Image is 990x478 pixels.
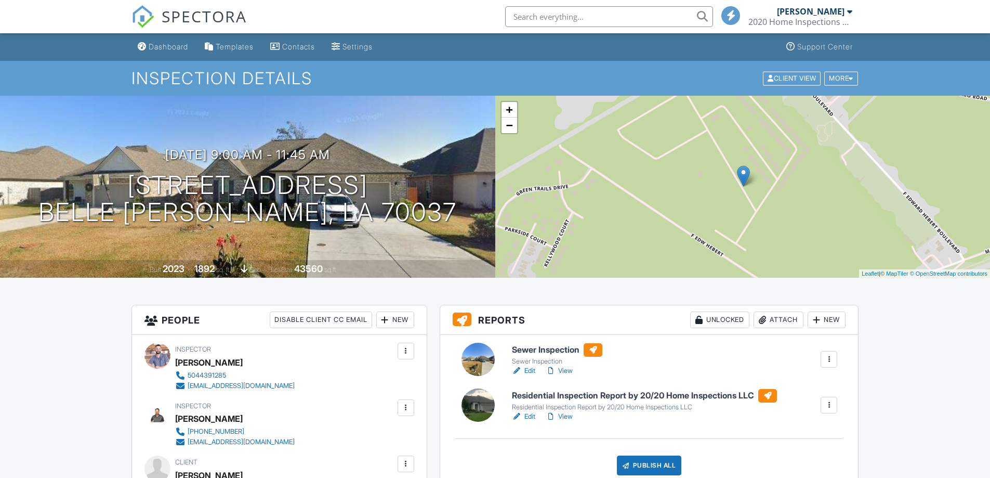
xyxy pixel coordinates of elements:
[294,263,323,274] div: 43560
[748,17,852,27] div: 2020 Home Inspections LLC
[512,343,602,366] a: Sewer Inspection Sewer Inspection
[512,366,535,376] a: Edit
[862,270,879,277] a: Leaflet
[134,37,192,57] a: Dashboard
[270,312,372,328] div: Disable Client CC Email
[910,270,987,277] a: © OpenStreetMap contributors
[132,305,427,335] h3: People
[512,403,777,411] div: Residential Inspection Report by 20/20 Home Inspections LLC
[131,14,247,36] a: SPECTORA
[266,37,319,57] a: Contacts
[342,42,373,51] div: Settings
[797,42,853,51] div: Support Center
[859,269,990,278] div: |
[777,6,844,17] div: [PERSON_NAME]
[782,37,857,57] a: Support Center
[38,172,457,227] h1: [STREET_ADDRESS] Belle [PERSON_NAME], LA 70037
[501,118,517,133] a: Zoom out
[216,42,254,51] div: Templates
[175,402,211,410] span: Inspector
[188,428,244,436] div: [PHONE_NUMBER]
[175,437,295,447] a: [EMAIL_ADDRESS][DOMAIN_NAME]
[324,266,337,274] span: sq.ft.
[546,366,573,376] a: View
[754,312,803,328] div: Attach
[175,355,243,370] div: [PERSON_NAME]
[512,411,535,422] a: Edit
[282,42,315,51] div: Contacts
[175,458,197,466] span: Client
[617,456,682,475] div: Publish All
[149,42,188,51] div: Dashboard
[327,37,377,57] a: Settings
[762,74,823,82] a: Client View
[880,270,908,277] a: © MapTiler
[808,312,846,328] div: New
[512,343,602,357] h6: Sewer Inspection
[175,381,295,391] a: [EMAIL_ADDRESS][DOMAIN_NAME]
[188,438,295,446] div: [EMAIL_ADDRESS][DOMAIN_NAME]
[501,102,517,118] a: Zoom in
[175,370,295,381] a: 5044391285
[763,71,821,85] div: Client View
[216,266,231,274] span: sq. ft.
[162,5,247,27] span: SPECTORA
[505,6,713,27] input: Search everything...
[188,382,295,390] div: [EMAIL_ADDRESS][DOMAIN_NAME]
[690,312,749,328] div: Unlocked
[201,37,258,57] a: Templates
[150,266,161,274] span: Built
[175,411,243,427] div: [PERSON_NAME]
[131,69,859,87] h1: Inspection Details
[131,5,154,28] img: The Best Home Inspection Software - Spectora
[546,411,573,422] a: View
[249,266,261,274] span: slab
[163,263,184,274] div: 2023
[512,389,777,403] h6: Residential Inspection Report by 20/20 Home Inspections LLC
[188,371,226,380] div: 5044391285
[175,427,295,437] a: [PHONE_NUMBER]
[271,266,293,274] span: Lot Size
[165,148,330,162] h3: [DATE] 9:00 am - 11:45 am
[194,263,215,274] div: 1892
[512,389,777,412] a: Residential Inspection Report by 20/20 Home Inspections LLC Residential Inspection Report by 20/2...
[376,312,414,328] div: New
[175,345,211,353] span: Inspector
[512,357,602,366] div: Sewer Inspection
[824,71,858,85] div: More
[440,305,859,335] h3: Reports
